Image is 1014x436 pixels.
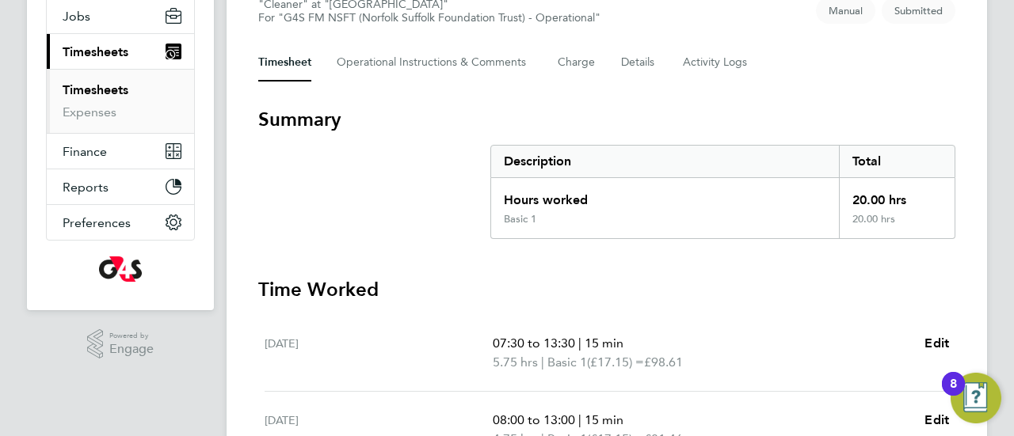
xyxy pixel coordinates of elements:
span: 15 min [585,336,623,351]
div: Basic 1 [504,213,536,226]
a: Timesheets [63,82,128,97]
span: Engage [109,343,154,356]
span: 08:00 to 13:00 [493,412,575,427]
span: 07:30 to 13:30 [493,336,575,351]
button: Timesheet [258,44,311,82]
a: Powered byEngage [87,329,154,359]
button: Reports [47,169,194,204]
span: 15 min [585,412,623,427]
span: Preferences [63,215,131,230]
div: Hours worked [491,178,839,213]
button: Activity Logs [683,44,749,82]
a: Expenses [63,104,116,119]
span: £98.61 [644,354,683,370]
a: Go to home page [46,256,195,282]
span: Timesheets [63,44,128,59]
div: Description [491,146,839,177]
div: Summary [490,145,955,239]
span: Powered by [109,329,154,343]
div: Timesheets [47,69,194,133]
button: Finance [47,134,194,169]
a: Edit [924,334,949,353]
div: 20.00 hrs [839,178,955,213]
div: 8 [950,384,957,404]
button: Operational Instructions & Comments [337,44,532,82]
h3: Summary [258,107,955,132]
span: Jobs [63,9,90,24]
h3: Time Worked [258,277,955,302]
div: Total [839,146,955,177]
button: Details [621,44,658,82]
span: | [541,354,544,370]
div: 20.00 hrs [839,213,955,238]
span: Reports [63,180,109,195]
span: 5.75 hrs [493,354,538,370]
img: g4s-logo-retina.png [99,256,142,282]
span: | [578,412,581,427]
span: | [578,336,581,351]
button: Timesheets [47,34,194,69]
button: Charge [558,44,596,82]
span: (£17.15) = [587,354,644,370]
span: Edit [924,336,949,351]
button: Open Resource Center, 8 new notifications [951,373,1001,423]
span: Finance [63,144,107,159]
button: Preferences [47,205,194,240]
div: [DATE] [265,334,493,372]
span: Basic 1 [547,353,587,372]
a: Edit [924,411,949,430]
span: Edit [924,412,949,427]
div: For "G4S FM NSFT (Norfolk Suffolk Foundation Trust) - Operational" [258,11,600,25]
